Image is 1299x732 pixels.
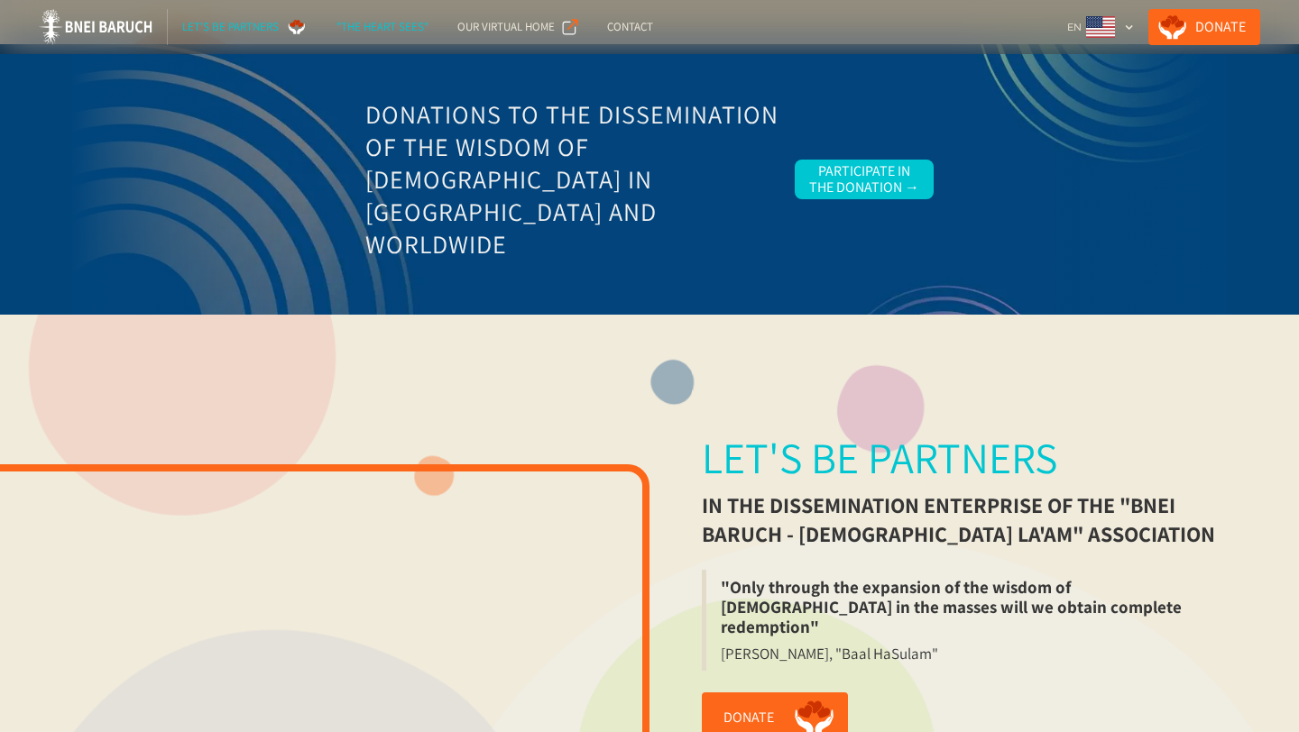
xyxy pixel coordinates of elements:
[457,18,555,36] div: Our Virtual Home
[182,18,279,36] div: Let's be partners
[365,98,780,261] h3: Donations to the Dissemination of the Wisdom of [DEMOGRAPHIC_DATA] in [GEOGRAPHIC_DATA] and World...
[809,163,919,196] div: Participate in the Donation →
[443,9,593,45] a: Our Virtual Home
[1148,9,1260,45] a: Donate
[336,18,428,36] div: "The Heart Sees"
[607,18,653,36] div: Contact
[702,433,1057,483] div: Let's be partners
[593,9,668,45] a: Contact
[1060,9,1141,45] div: EN
[702,644,953,671] blockquote: [PERSON_NAME], "Baal HaSulam"
[168,9,322,45] a: Let's be partners
[702,570,1248,644] blockquote: "Only through the expansion of the wisdom of [DEMOGRAPHIC_DATA] in the masses will we obtain comp...
[1067,18,1082,36] div: EN
[702,490,1248,548] div: in the dissemination enterprise of the "Bnei Baruch - [DEMOGRAPHIC_DATA] La'am" association
[322,9,443,45] a: "The Heart Sees"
